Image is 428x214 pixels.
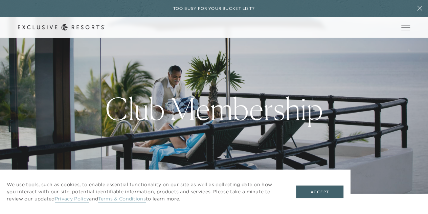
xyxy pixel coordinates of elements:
[98,196,146,203] a: Terms & Conditions
[105,94,323,124] h1: Club Membership
[296,186,343,198] button: Accept
[55,196,89,203] a: Privacy Policy
[173,5,255,12] h6: Too busy for your bucket list?
[401,25,410,30] button: Open navigation
[7,181,283,202] p: We use tools, such as cookies, to enable essential functionality on our site as well as collectin...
